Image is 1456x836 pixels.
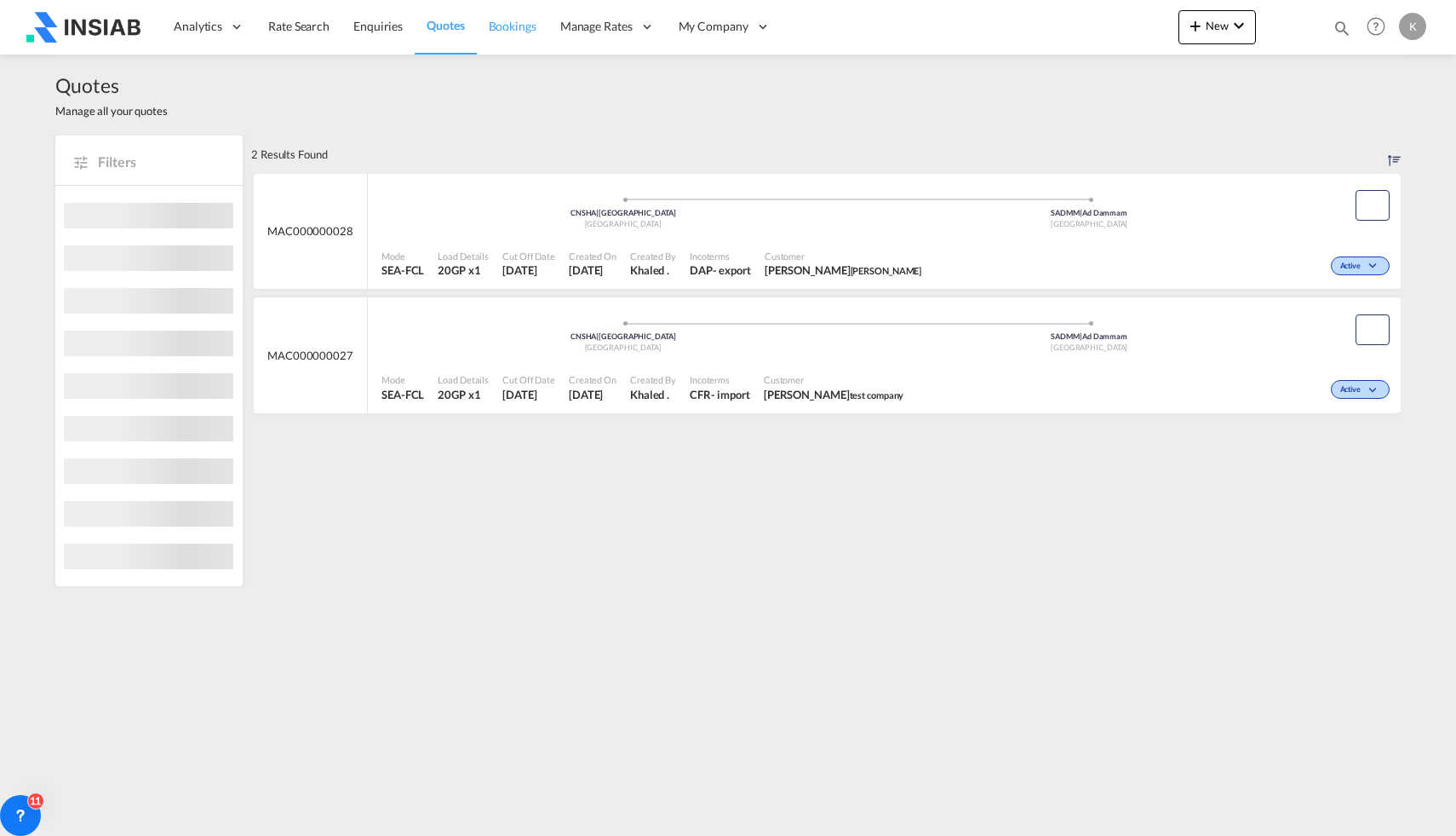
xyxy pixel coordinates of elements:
span: CNSHA [GEOGRAPHIC_DATA] [570,332,676,341]
div: - export [713,262,751,278]
span: Khaled Alanazi test company [764,387,904,402]
md-icon: icon-chevron-down [1365,262,1385,271]
span: SADMM Ad Dammam [1051,332,1127,341]
div: DAP [690,262,713,278]
span: | [1080,332,1082,341]
div: Change Status Here [1331,380,1390,399]
span: Incoterms [690,250,751,262]
span: Created By [630,250,676,262]
span: | [596,208,599,217]
span: 29 Jul 2025 [569,387,616,402]
span: New [1185,19,1249,32]
span: MAC000000028 [267,223,353,239]
md-icon: icon-chevron-down [1365,386,1385,395]
md-icon: assets/icons/custom/copyQuote.svg [1362,320,1383,340]
span: 28 Aug 2025 [502,387,555,402]
md-icon: assets/icons/custom/ship-fill.svg [846,308,867,316]
span: [GEOGRAPHIC_DATA] [585,343,662,352]
span: | [1080,208,1082,217]
div: MAC000000028 OriginShanghai ChinaDestinationAd Dammam Saudi ArabiaCopy Quote Mode SEA-FCL Load De... [254,174,1401,290]
span: [GEOGRAPHIC_DATA] [1051,343,1127,352]
md-icon: icon-magnify [1333,19,1351,37]
div: MAC000000027 OriginShanghai ChinaDestinationAd Dammam Saudi ArabiaCopy Quote Mode SEA-FCL Load De... [254,297,1401,413]
span: Khaled . [630,387,676,402]
span: MAC000000027 [267,348,353,363]
button: Copy Quote [1356,314,1390,345]
span: SEA-FCL [381,262,424,278]
span: Mode [381,373,424,386]
span: Created By [630,373,676,386]
div: - import [711,387,750,402]
span: Active [1340,261,1365,273]
div: Sort by: Created On [1388,135,1401,173]
span: [GEOGRAPHIC_DATA] [1051,219,1127,228]
span: Created On [569,250,616,262]
span: Active [1340,384,1365,396]
span: | [596,332,599,341]
span: Manage all your quotes [55,103,168,118]
span: Quotes [427,18,464,32]
md-icon: assets/icons/custom/copyQuote.svg [1362,195,1383,216]
span: CNSHA [GEOGRAPHIC_DATA] [570,208,676,217]
div: K [1399,13,1426,40]
span: Cut Off Date [502,373,555,386]
div: Change Status Here [1331,257,1390,275]
span: 20GP x 1 [438,262,489,278]
button: Copy Quote [1356,190,1390,221]
span: My Company [679,18,748,35]
md-icon: assets/icons/custom/ship-fill.svg [846,184,867,193]
span: Analytics [174,18,222,35]
span: Customer [765,250,921,262]
span: 9 Aug 2025 [569,262,616,278]
span: 20GP x 1 [438,387,489,402]
span: Filters [98,153,226,171]
span: Rate Search [268,19,330,33]
div: icon-magnify [1333,19,1351,44]
div: Help [1361,12,1399,43]
div: 2 Results Found [251,135,328,173]
div: CFR [690,387,711,402]
span: Load Details [438,373,489,386]
span: [PERSON_NAME] [851,265,922,276]
span: test company [850,389,904,401]
div: CFR import [690,387,750,402]
span: SEA-FCL [381,387,424,402]
button: icon-plus 400-fgNewicon-chevron-down [1178,10,1256,44]
span: Khaled . [630,262,676,278]
span: Incoterms [690,373,750,386]
img: 0ea05a20c6b511ef93588b618553d863.png [26,8,140,46]
span: Help [1361,12,1390,41]
md-icon: icon-plus 400-fg [1185,15,1206,36]
span: 30 Aug 2025 [502,262,555,278]
span: Jawad Al Marhoon Jawad Marhoon [765,262,921,278]
span: Mode [381,250,424,262]
md-icon: icon-chevron-down [1229,15,1249,36]
span: Bookings [489,19,536,33]
span: Enquiries [353,19,403,33]
span: [GEOGRAPHIC_DATA] [585,219,662,228]
span: Cut Off Date [502,250,555,262]
span: Quotes [55,72,168,99]
span: SADMM Ad Dammam [1051,208,1127,217]
span: Manage Rates [560,18,633,35]
span: Load Details [438,250,489,262]
div: DAP export [690,262,751,278]
span: Created On [569,373,616,386]
span: Customer [764,373,904,386]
